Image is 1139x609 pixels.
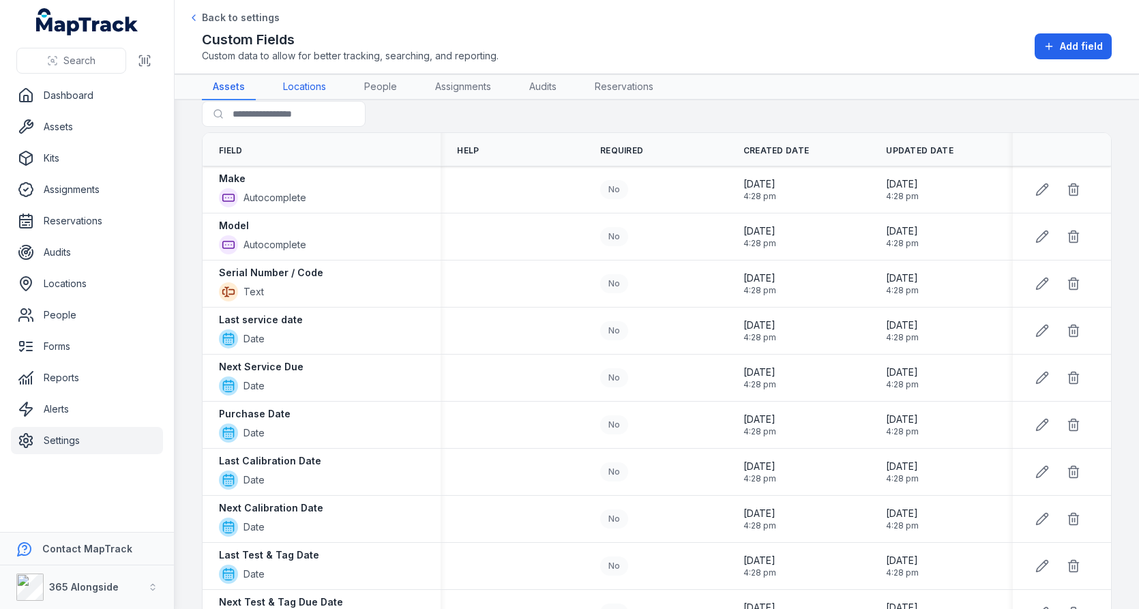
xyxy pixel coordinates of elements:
span: [DATE] [743,554,776,567]
span: [DATE] [886,507,919,520]
div: No [600,180,628,199]
span: Custom data to allow for better tracking, searching, and reporting. [202,49,499,63]
a: Locations [11,270,163,297]
span: 4:28 pm [743,379,776,390]
a: Assignments [424,74,502,100]
div: No [600,509,628,529]
span: Date [243,473,265,487]
span: 4:28 pm [886,520,919,531]
strong: Model [219,219,249,233]
span: 4:28 pm [886,238,919,249]
span: [DATE] [886,413,919,426]
time: 26/08/2025, 4:28:25 pm [743,460,776,484]
strong: Next Service Due [219,360,304,374]
span: [DATE] [886,460,919,473]
strong: 365 Alongside [49,581,119,593]
a: Reservations [584,74,664,100]
span: 4:28 pm [743,426,776,437]
a: Locations [272,74,337,100]
a: Audits [11,239,163,266]
span: Date [243,332,265,346]
span: 4:28 pm [743,473,776,484]
span: Back to settings [202,11,280,25]
div: No [600,556,628,576]
time: 26/08/2025, 4:28:25 pm [886,413,919,437]
span: 4:28 pm [886,567,919,578]
span: [DATE] [743,366,776,379]
span: [DATE] [743,177,776,191]
span: [DATE] [743,224,776,238]
span: 4:28 pm [886,473,919,484]
time: 26/08/2025, 4:28:25 pm [886,271,919,296]
div: No [600,274,628,293]
span: 4:28 pm [743,191,776,202]
a: Assets [11,113,163,140]
span: Date [243,426,265,440]
span: 4:28 pm [743,238,776,249]
time: 26/08/2025, 4:28:25 pm [886,507,919,531]
span: Search [63,54,95,68]
a: People [11,301,163,329]
span: 4:28 pm [743,567,776,578]
span: Autocomplete [243,238,306,252]
span: 4:28 pm [743,285,776,296]
span: Date [243,379,265,393]
span: Required [600,145,643,156]
a: Assignments [11,176,163,203]
strong: Contact MapTrack [42,543,132,554]
a: Forms [11,333,163,360]
span: 4:28 pm [886,426,919,437]
span: 4:28 pm [886,191,919,202]
span: [DATE] [743,413,776,426]
time: 26/08/2025, 4:28:25 pm [743,413,776,437]
div: No [600,415,628,434]
span: [DATE] [886,554,919,567]
div: No [600,462,628,481]
time: 26/08/2025, 4:28:25 pm [743,177,776,202]
time: 26/08/2025, 4:28:25 pm [886,366,919,390]
time: 26/08/2025, 4:28:25 pm [743,554,776,578]
span: [DATE] [886,366,919,379]
span: Updated Date [886,145,953,156]
span: Autocomplete [243,191,306,205]
h2: Custom Fields [202,30,499,49]
strong: Last Test & Tag Date [219,548,319,562]
a: Reports [11,364,163,391]
strong: Purchase Date [219,407,291,421]
a: Settings [11,427,163,454]
time: 26/08/2025, 4:28:25 pm [886,460,919,484]
time: 26/08/2025, 4:28:25 pm [743,271,776,296]
a: Dashboard [11,82,163,109]
time: 26/08/2025, 4:28:25 pm [886,318,919,343]
div: No [600,227,628,246]
strong: Next Test & Tag Due Date [219,595,343,609]
span: Text [243,285,264,299]
span: [DATE] [886,224,919,238]
a: Audits [518,74,567,100]
span: Add field [1060,40,1103,53]
span: [DATE] [886,318,919,332]
strong: Make [219,172,246,185]
span: [DATE] [743,460,776,473]
strong: Next Calibration Date [219,501,323,515]
span: [DATE] [886,177,919,191]
time: 26/08/2025, 4:28:25 pm [886,177,919,202]
div: No [600,368,628,387]
time: 26/08/2025, 4:28:25 pm [743,366,776,390]
button: Add field [1035,33,1112,59]
span: 4:28 pm [886,379,919,390]
span: Date [243,520,265,534]
time: 26/08/2025, 4:28:25 pm [886,224,919,249]
span: [DATE] [743,507,776,520]
span: Help [457,145,479,156]
strong: Last service date [219,313,303,327]
span: [DATE] [886,271,919,285]
time: 26/08/2025, 4:28:25 pm [743,224,776,249]
a: People [353,74,408,100]
span: Date [243,567,265,581]
strong: Serial Number / Code [219,266,323,280]
span: 4:28 pm [743,520,776,531]
button: Search [16,48,126,74]
span: 4:28 pm [886,285,919,296]
span: Created Date [743,145,810,156]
